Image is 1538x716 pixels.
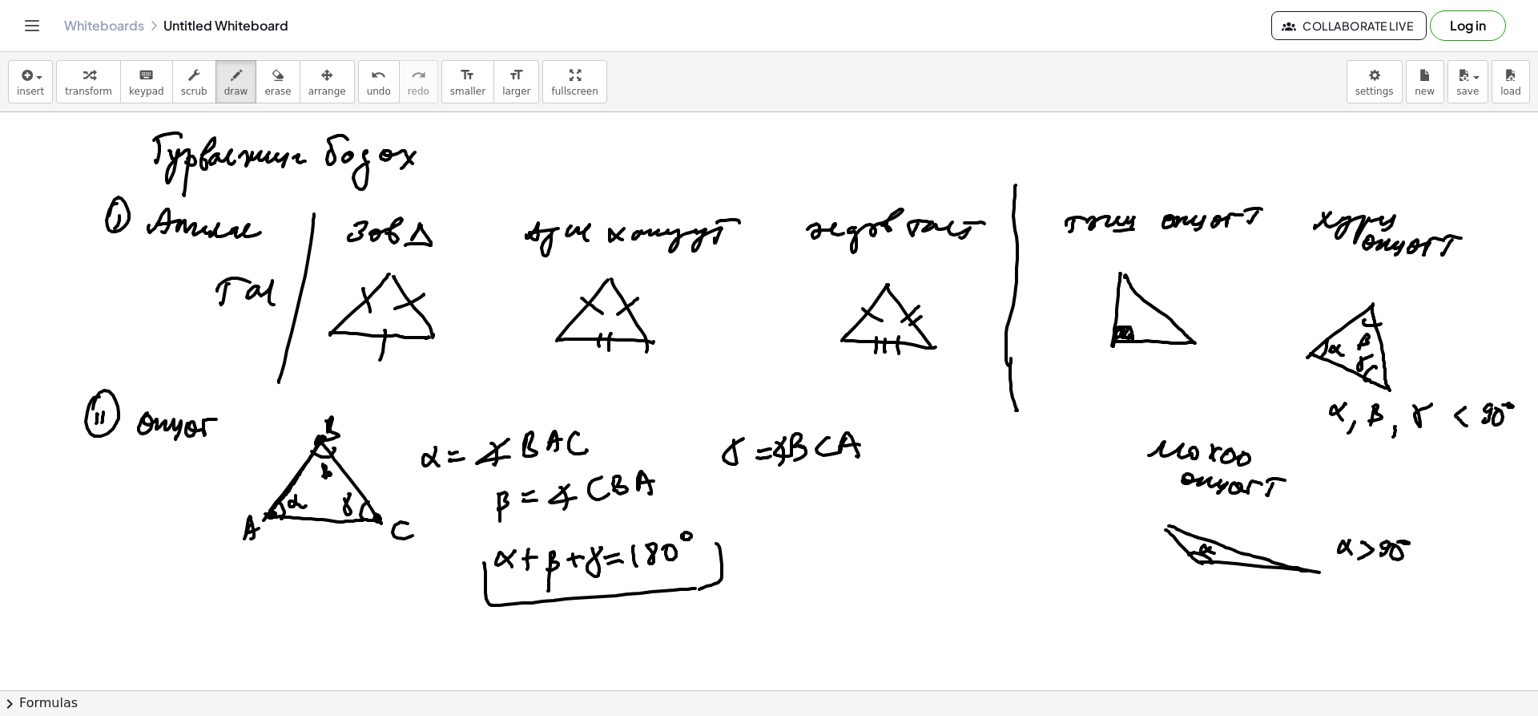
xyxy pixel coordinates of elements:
button: format_sizelarger [493,60,539,103]
button: fullscreen [542,60,606,103]
i: undo [371,66,386,85]
i: format_size [509,66,524,85]
span: scrub [181,86,207,97]
button: keyboardkeypad [120,60,173,103]
span: transform [65,86,112,97]
button: scrub [172,60,216,103]
span: fullscreen [551,86,598,97]
span: arrange [308,86,346,97]
button: undoundo [358,60,400,103]
a: Whiteboards [64,18,144,34]
span: save [1456,86,1479,97]
button: arrange [300,60,355,103]
span: undo [367,86,391,97]
button: Log in [1430,10,1506,41]
span: keypad [129,86,164,97]
i: redo [411,66,426,85]
button: redoredo [399,60,438,103]
button: save [1447,60,1488,103]
button: Toggle navigation [19,13,45,38]
span: erase [264,86,291,97]
span: load [1500,86,1521,97]
span: insert [17,86,44,97]
button: erase [256,60,300,103]
span: larger [502,86,530,97]
span: Collaborate Live [1285,18,1413,33]
button: insert [8,60,53,103]
button: format_sizesmaller [441,60,494,103]
button: load [1492,60,1530,103]
span: new [1415,86,1435,97]
button: Collaborate Live [1271,11,1427,40]
button: transform [56,60,121,103]
span: smaller [450,86,485,97]
button: draw [215,60,257,103]
i: keyboard [139,66,154,85]
button: new [1406,60,1444,103]
span: redo [408,86,429,97]
button: settings [1347,60,1403,103]
span: settings [1355,86,1394,97]
span: draw [224,86,248,97]
i: format_size [460,66,475,85]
